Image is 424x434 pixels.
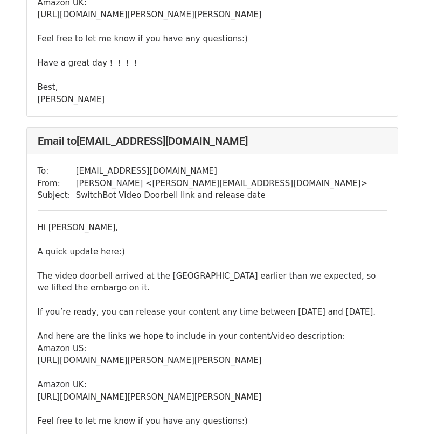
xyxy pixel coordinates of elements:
td: To: [38,165,76,177]
td: [EMAIL_ADDRESS][DOMAIN_NAME] [76,165,367,177]
iframe: Chat Widget [370,382,424,434]
h4: Email to [EMAIL_ADDRESS][DOMAIN_NAME] [38,134,387,147]
td: From: [38,177,76,190]
td: Subject: [38,189,76,202]
td: SwitchBot Video Doorbell link and release date [76,189,367,202]
td: [PERSON_NAME] < [PERSON_NAME][EMAIL_ADDRESS][DOMAIN_NAME] > [76,177,367,190]
div: 聊天小组件 [370,382,424,434]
